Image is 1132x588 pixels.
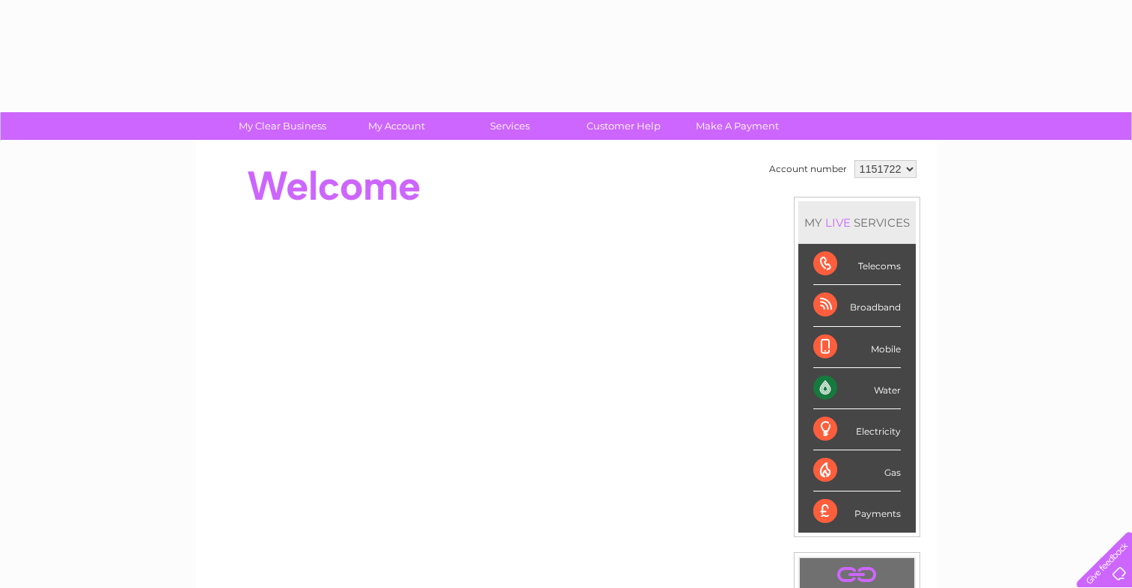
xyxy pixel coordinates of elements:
[813,244,901,285] div: Telecoms
[813,327,901,368] div: Mobile
[813,368,901,409] div: Water
[813,450,901,491] div: Gas
[798,201,916,244] div: MY SERVICES
[676,112,799,140] a: Make A Payment
[813,409,901,450] div: Electricity
[813,285,901,326] div: Broadband
[813,491,901,532] div: Payments
[822,215,854,230] div: LIVE
[448,112,572,140] a: Services
[334,112,458,140] a: My Account
[765,156,851,182] td: Account number
[562,112,685,140] a: Customer Help
[221,112,344,140] a: My Clear Business
[804,562,911,588] a: .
